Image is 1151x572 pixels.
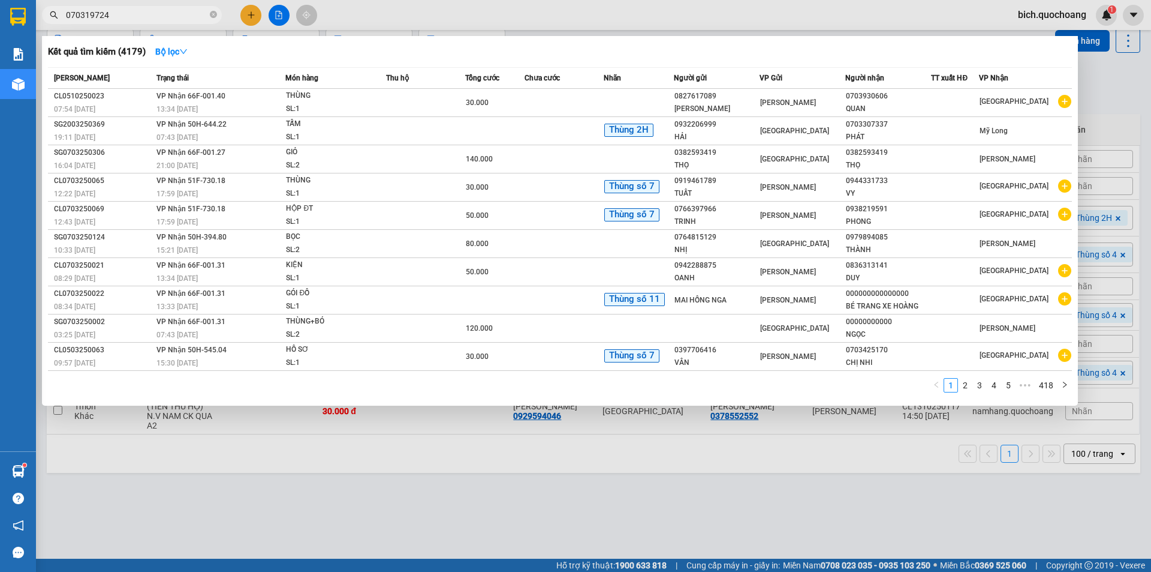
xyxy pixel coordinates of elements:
li: Next 5 Pages [1016,378,1035,393]
div: SL: 1 [286,131,376,144]
div: 0766397966 [674,203,759,215]
span: 30.000 [466,352,489,361]
span: VP Gửi [760,74,782,82]
span: 30.000 [466,183,489,191]
img: warehouse-icon [12,78,25,91]
span: 50.000 [466,268,489,276]
span: [GEOGRAPHIC_DATA] [760,155,829,163]
div: THỌ [674,159,759,172]
span: ••• [1016,378,1035,393]
span: VP Nhận [979,74,1008,82]
span: 03:25 [DATE] [54,331,95,339]
span: 120.000 [466,324,493,333]
span: 19:11 [DATE] [54,133,95,142]
div: NHỊ [674,244,759,256]
input: Tìm tên, số ĐT hoặc mã đơn [66,8,207,22]
a: 1 [944,379,957,392]
span: VP Nhận 66F-001.31 [156,289,225,298]
span: Thùng số 7 [604,180,659,193]
div: 0917899817 [140,52,262,68]
div: 0919461789 [674,175,759,187]
img: warehouse-icon [12,465,25,478]
div: HỘP ĐT [286,202,376,215]
div: OANH [674,272,759,284]
span: close-circle [210,11,217,18]
div: GIỎ [286,146,376,159]
div: SG0703250002 [54,316,153,328]
div: QUAN [846,103,930,115]
span: 08:34 [DATE] [54,303,95,311]
span: left [933,381,940,388]
span: VP Nhận 66F-001.27 [156,148,225,157]
div: HỒ SƠ [286,343,376,357]
div: TẤM [286,118,376,131]
div: [PERSON_NAME] [674,103,759,115]
div: MAI HỒNG NGA [674,294,759,307]
span: 30.000 [466,98,489,107]
span: Mỹ Long [980,127,1008,135]
strong: Bộ lọc [155,47,188,56]
div: 0382593419 [674,146,759,159]
span: VP Nhận 66F-001.31 [156,318,225,326]
div: CHỊ NHI [846,357,930,369]
span: 16:04 [DATE] [54,161,95,170]
span: [GEOGRAPHIC_DATA] [980,210,1048,218]
div: 0764815129 [674,231,759,244]
span: VP Nhận 51F-730.18 [156,205,225,213]
div: SL: 2 [286,328,376,342]
div: 0944331733 [846,175,930,187]
span: VP Nhận 50H-545.04 [156,346,227,354]
div: BỌC [286,230,376,244]
span: Trạng thái [156,74,189,82]
span: [PERSON_NAME] [980,324,1035,333]
img: solution-icon [12,48,25,61]
span: Tổng cước [465,74,499,82]
li: 1 [944,378,958,393]
span: Nhãn [604,74,621,82]
span: Thùng số 7 [604,208,659,221]
span: [PERSON_NAME] [760,98,816,107]
span: [GEOGRAPHIC_DATA] [760,324,829,333]
span: [GEOGRAPHIC_DATA] [760,127,829,135]
span: [GEOGRAPHIC_DATA] [980,351,1048,360]
div: SL: 1 [286,357,376,370]
div: DUY [846,272,930,284]
div: PHÁT [846,131,930,143]
span: [PERSON_NAME] [760,296,816,304]
a: 3 [973,379,986,392]
span: right [1061,381,1068,388]
li: 5 [1001,378,1016,393]
div: 0836313141 [846,259,930,272]
span: [GEOGRAPHIC_DATA] [980,182,1048,190]
li: Next Page [1057,378,1072,393]
div: THÙNG [286,174,376,187]
div: 0382593419 [846,146,930,159]
div: BÉ TRANG XE HOÀNG [846,300,930,313]
div: SL: 1 [286,215,376,229]
span: 09:57 [DATE] [54,359,95,367]
button: Bộ lọcdown [146,42,197,61]
span: Thùng số 7 [604,349,659,363]
span: 12:43 [DATE] [54,218,95,226]
span: 07:43 [DATE] [156,133,198,142]
span: question-circle [13,493,24,504]
a: 4 [987,379,1001,392]
span: [PERSON_NAME] [980,155,1035,163]
div: SL: 2 [286,159,376,172]
span: Chưa cước [525,74,560,82]
div: [GEOGRAPHIC_DATA] [140,10,262,37]
span: Thùng 2H [604,124,653,137]
span: 15:21 [DATE] [156,246,198,254]
span: Thùng số 11 [604,293,665,306]
div: TRINH [674,215,759,228]
a: 5 [1002,379,1015,392]
div: NGỌC [846,328,930,341]
div: CL0703250065 [54,175,153,187]
div: THÙNG+BÓ [286,315,376,328]
span: VP Nhận 50H-394.80 [156,233,227,241]
span: 08:29 [DATE] [54,274,95,283]
div: 000000000000000 [846,288,930,300]
div: 0916908828 [10,39,132,56]
button: left [929,378,944,393]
